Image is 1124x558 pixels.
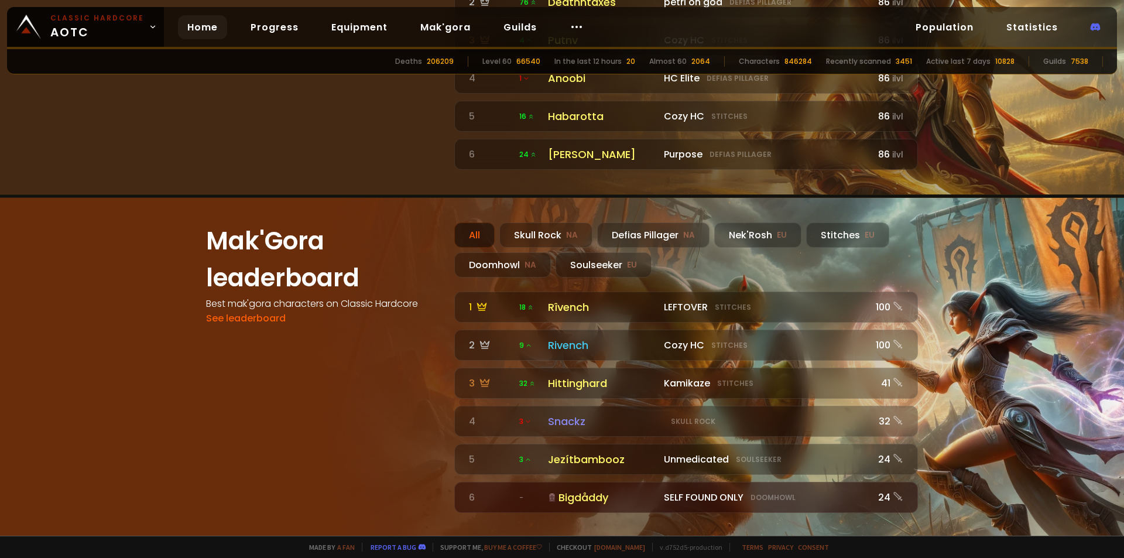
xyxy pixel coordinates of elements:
[554,56,622,67] div: In the last 12 hours
[873,414,903,429] div: 32
[715,302,751,313] small: Stitches
[548,451,657,467] div: Jezítbambooz
[519,302,534,313] span: 18
[1071,56,1088,67] div: 7538
[469,376,512,391] div: 3
[454,368,918,399] a: 3 32 HittinghardKamikazeStitches41
[454,63,918,94] a: 4 1 Anoobi HC EliteDefias Pillager86ilvl
[873,109,903,124] div: 86
[469,414,512,429] div: 4
[548,108,657,124] div: Habarotta
[241,15,308,39] a: Progress
[519,416,532,427] span: 3
[997,15,1067,39] a: Statistics
[395,56,422,67] div: Deaths
[683,230,695,241] small: NA
[742,543,763,552] a: Terms
[548,146,657,162] div: [PERSON_NAME]
[664,376,866,391] div: Kamikaze
[548,337,657,353] div: Rivench
[482,56,512,67] div: Level 60
[777,230,787,241] small: EU
[892,73,903,84] small: ilvl
[548,299,657,315] div: Rîvench
[484,543,542,552] a: Buy me a coffee
[454,139,918,170] a: 6 24 [PERSON_NAME] PurposeDefias Pillager86ilvl
[371,543,416,552] a: Report a bug
[519,149,537,160] span: 24
[337,543,355,552] a: a fan
[302,543,355,552] span: Made by
[671,416,715,427] small: Skull Rock
[652,543,722,552] span: v. d752d5 - production
[50,13,144,41] span: AOTC
[516,56,540,67] div: 66540
[454,252,551,278] div: Doomhowl
[469,109,512,124] div: 5
[469,147,512,162] div: 6
[626,56,635,67] div: 20
[664,490,866,505] div: SELF FOUND ONLY
[469,71,512,85] div: 4
[892,111,903,122] small: ilvl
[556,252,652,278] div: Soulseeker
[322,15,397,39] a: Equipment
[873,147,903,162] div: 86
[711,340,748,351] small: Stitches
[469,338,512,352] div: 2
[454,101,918,132] a: 5 16 Habarotta Cozy HCStitches86ilvl
[1043,56,1066,67] div: Guilds
[826,56,891,67] div: Recently scanned
[206,311,286,325] a: See leaderboard
[892,149,903,160] small: ilvl
[873,490,903,505] div: 24
[664,147,866,162] div: Purpose
[519,492,523,503] span: -
[806,222,889,248] div: Stitches
[865,230,875,241] small: EU
[710,149,772,160] small: Defias Pillager
[768,543,793,552] a: Privacy
[873,338,903,352] div: 100
[711,111,748,122] small: Stitches
[206,296,440,311] h4: Best mak'gora characters on Classic Hardcore
[717,378,753,389] small: Stitches
[798,543,829,552] a: Consent
[499,222,592,248] div: Skull Rock
[664,300,866,314] div: LEFTOVER
[454,482,918,513] a: 6 -BigdåddySELF FOUND ONLYDoomhowl24
[50,13,144,23] small: Classic Hardcore
[873,300,903,314] div: 100
[469,300,512,314] div: 1
[454,406,918,437] a: 4 3 SnackzSkull Rock32
[664,71,866,85] div: HC Elite
[454,292,918,323] a: 1 18 RîvenchLEFTOVERStitches100
[525,259,536,271] small: NA
[433,543,542,552] span: Support me,
[597,222,710,248] div: Defias Pillager
[454,222,495,248] div: All
[873,376,903,391] div: 41
[873,452,903,467] div: 24
[411,15,480,39] a: Mak'gora
[519,454,532,465] span: 3
[906,15,983,39] a: Population
[206,222,440,296] h1: Mak'Gora leaderboard
[739,56,780,67] div: Characters
[469,490,512,505] div: 6
[549,543,645,552] span: Checkout
[548,70,657,86] div: Anoobi
[784,56,812,67] div: 846284
[454,330,918,361] a: 2 9RivenchCozy HCStitches100
[664,109,866,124] div: Cozy HC
[519,340,532,351] span: 9
[519,73,530,84] span: 1
[995,56,1015,67] div: 10828
[649,56,687,67] div: Almost 60
[548,489,657,505] div: Bigdåddy
[519,111,534,122] span: 16
[627,259,637,271] small: EU
[926,56,991,67] div: Active last 7 days
[469,452,512,467] div: 5
[566,230,578,241] small: NA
